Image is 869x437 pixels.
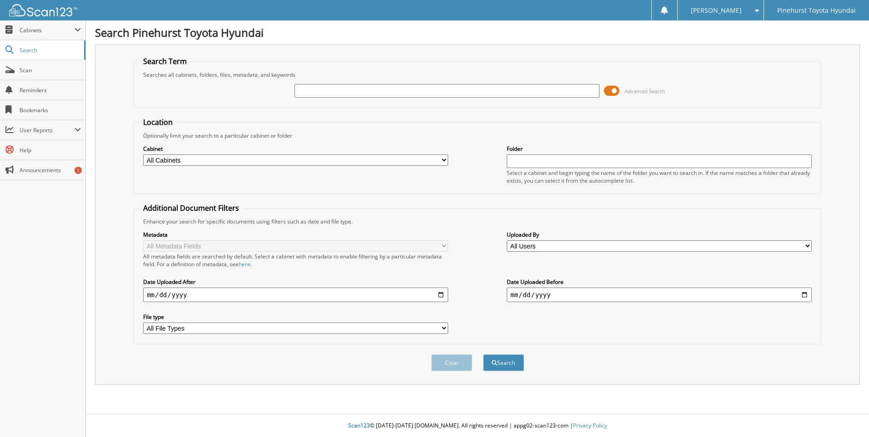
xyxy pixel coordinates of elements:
[143,278,448,286] label: Date Uploaded After
[507,145,812,153] label: Folder
[777,8,856,13] span: Pinehurst Toyota Hyundai
[139,117,177,127] legend: Location
[139,56,191,66] legend: Search Term
[573,422,607,429] a: Privacy Policy
[20,66,81,74] span: Scan
[20,126,75,134] span: User Reports
[507,288,812,302] input: end
[431,354,472,371] button: Clear
[507,169,812,184] div: Select a cabinet and begin typing the name of the folder you want to search in. If the name match...
[139,203,244,213] legend: Additional Document Filters
[139,132,816,139] div: Optionally limit your search to a particular cabinet or folder
[143,313,448,321] label: File type
[20,26,75,34] span: Cabinets
[691,8,742,13] span: [PERSON_NAME]
[624,88,665,94] span: Advanced Search
[143,145,448,153] label: Cabinet
[143,231,448,238] label: Metadata
[75,167,82,174] div: 1
[20,46,80,54] span: Search
[20,106,81,114] span: Bookmarks
[86,415,869,437] div: © [DATE]-[DATE] [DOMAIN_NAME]. All rights reserved | appg02-scan123-com |
[507,278,812,286] label: Date Uploaded Before
[20,166,81,174] span: Announcements
[20,86,81,94] span: Reminders
[507,231,812,238] label: Uploaded By
[143,288,448,302] input: start
[483,354,524,371] button: Search
[139,218,816,225] div: Enhance your search for specific documents using filters such as date and file type.
[143,253,448,268] div: All metadata fields are searched by default. Select a cabinet with metadata to enable filtering b...
[95,25,860,40] h1: Search Pinehurst Toyota Hyundai
[139,71,816,79] div: Searches all cabinets, folders, files, metadata, and keywords
[20,146,81,154] span: Help
[348,422,370,429] span: Scan123
[239,260,250,268] a: here
[9,4,77,16] img: scan123-logo-white.svg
